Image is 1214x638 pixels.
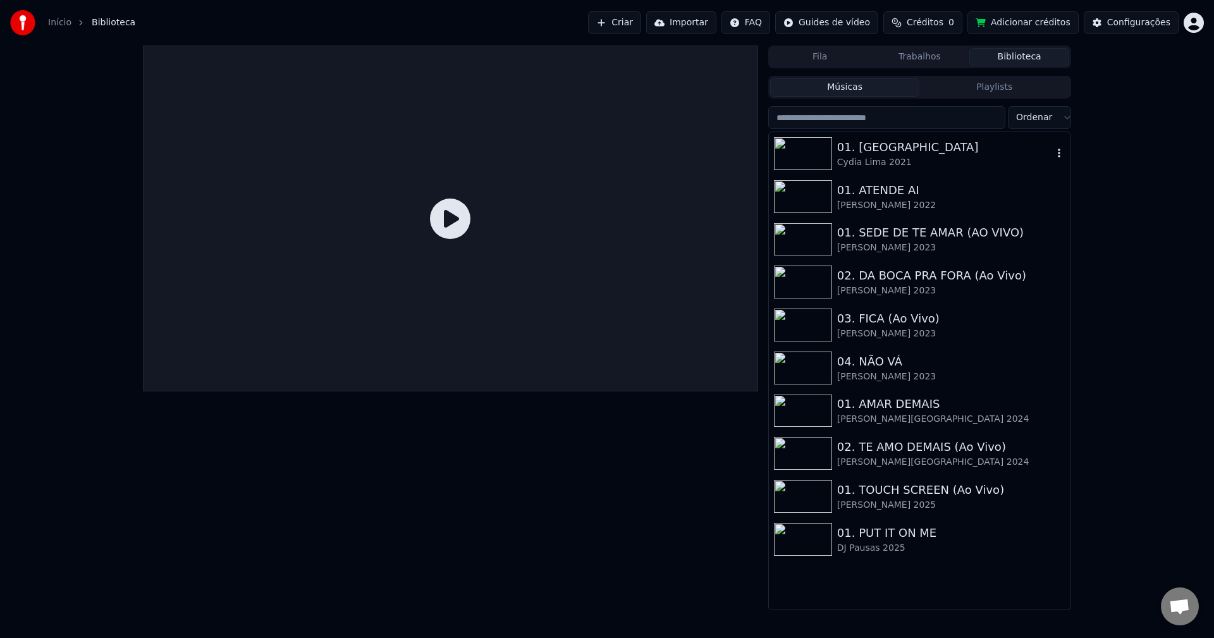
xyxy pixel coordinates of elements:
[883,11,962,34] button: Créditos0
[1161,587,1199,625] a: Open chat
[721,11,770,34] button: FAQ
[837,499,1065,512] div: [PERSON_NAME] 2025
[837,438,1065,456] div: 02. TE AMO DEMAIS (Ao Vivo)
[48,16,135,29] nav: breadcrumb
[907,16,943,29] span: Créditos
[837,353,1065,371] div: 04. NÃO VÁ
[92,16,135,29] span: Biblioteca
[837,395,1065,413] div: 01. AMAR DEMAIS
[1084,11,1179,34] button: Configurações
[646,11,716,34] button: Importar
[837,524,1065,542] div: 01. PUT IT ON ME
[948,16,954,29] span: 0
[770,48,870,66] button: Fila
[837,413,1065,426] div: [PERSON_NAME][GEOGRAPHIC_DATA] 2024
[919,78,1069,97] button: Playlists
[837,224,1065,242] div: 01. SEDE DE TE AMAR (AO VIVO)
[837,456,1065,469] div: [PERSON_NAME][GEOGRAPHIC_DATA] 2024
[770,78,920,97] button: Músicas
[837,199,1065,212] div: [PERSON_NAME] 2022
[870,48,970,66] button: Trabalhos
[837,267,1065,285] div: 02. DA BOCA PRA FORA (Ao Vivo)
[837,156,1053,169] div: Cydia Lima 2021
[837,285,1065,297] div: [PERSON_NAME] 2023
[967,11,1079,34] button: Adicionar créditos
[1107,16,1170,29] div: Configurações
[837,481,1065,499] div: 01. TOUCH SCREEN (Ao Vivo)
[837,328,1065,340] div: [PERSON_NAME] 2023
[837,542,1065,555] div: DJ Pausas 2025
[837,242,1065,254] div: [PERSON_NAME] 2023
[1016,111,1052,124] span: Ordenar
[837,138,1053,156] div: 01. [GEOGRAPHIC_DATA]
[588,11,641,34] button: Criar
[10,10,35,35] img: youka
[837,181,1065,199] div: 01. ATENDE AI
[48,16,71,29] a: Início
[837,371,1065,383] div: [PERSON_NAME] 2023
[775,11,878,34] button: Guides de vídeo
[969,48,1069,66] button: Biblioteca
[837,310,1065,328] div: 03. FICA (Ao Vivo)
